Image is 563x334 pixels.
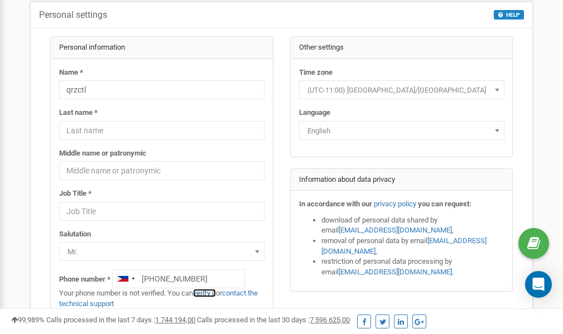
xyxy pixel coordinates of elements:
[59,242,264,261] span: Mr.
[321,215,504,236] li: download of personal data shared by email ,
[310,316,350,324] u: 7 596 625,00
[51,37,273,59] div: Personal information
[321,236,487,255] a: [EMAIL_ADDRESS][DOMAIN_NAME]
[59,161,264,180] input: Middle name or patronymic
[299,108,330,118] label: Language
[59,108,98,118] label: Last name *
[59,148,146,159] label: Middle name or patronymic
[291,37,513,59] div: Other settings
[197,316,350,324] span: Calls processed in the last 30 days :
[374,200,416,208] a: privacy policy
[63,244,261,260] span: Mr.
[112,269,245,288] input: +1-800-555-55-55
[299,67,333,78] label: Time zone
[525,271,552,298] div: Open Intercom Messenger
[59,274,110,285] label: Phone number *
[39,10,107,20] h5: Personal settings
[321,256,504,277] li: restriction of personal data processing by email .
[59,288,264,309] p: Your phone number is not verified. You can or
[59,80,264,99] input: Name
[59,289,258,308] a: contact the technical support
[59,121,264,140] input: Last name
[321,236,504,256] li: removal of personal data by email ,
[299,121,504,140] span: English
[291,169,513,191] div: Information about data privacy
[299,80,504,99] span: (UTC-11:00) Pacific/Midway
[339,268,452,276] a: [EMAIL_ADDRESS][DOMAIN_NAME]
[193,289,216,297] a: verify it
[11,316,45,324] span: 99,989%
[59,67,83,78] label: Name *
[299,200,372,208] strong: In accordance with our
[303,123,501,139] span: English
[59,188,92,199] label: Job Title *
[46,316,195,324] span: Calls processed in the last 7 days :
[59,229,91,240] label: Salutation
[418,200,471,208] strong: you can request:
[339,226,452,234] a: [EMAIL_ADDRESS][DOMAIN_NAME]
[113,270,138,288] div: Telephone country code
[155,316,195,324] u: 1 744 194,00
[59,202,264,221] input: Job Title
[303,83,501,98] span: (UTC-11:00) Pacific/Midway
[494,10,524,20] button: HELP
